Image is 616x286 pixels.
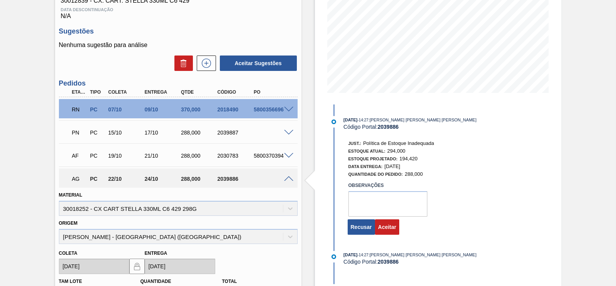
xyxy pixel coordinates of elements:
label: Quantidade [141,279,171,284]
div: Tipo [88,89,107,95]
div: 5800370394 [252,153,292,159]
div: Em renegociação [70,101,89,118]
span: Data Descontinuação [61,7,296,12]
p: AF [72,153,87,159]
button: Aceitar Sugestões [220,56,297,71]
input: dd/mm/yyyy [59,259,129,274]
div: 288,000 [179,130,219,136]
label: Total [222,279,237,284]
button: Recusar [348,219,375,235]
div: 2018490 [216,106,256,113]
span: Estoque Atual: [348,149,385,153]
div: 24/10/2025 [143,176,183,182]
h3: Sugestões [59,27,298,35]
span: - 14:27 [358,253,368,257]
label: Observações [348,180,427,191]
div: 07/10/2025 [106,106,146,113]
div: 15/10/2025 [106,130,146,136]
img: atual [331,119,336,124]
div: 22/10/2025 [106,176,146,182]
div: Aceitar Sugestões [216,55,298,72]
div: 288,000 [179,176,219,182]
span: Quantidade do Pedido: [348,172,403,177]
p: RN [72,106,87,113]
div: Pedido de Compra [88,153,107,159]
div: 21/10/2025 [143,153,183,159]
div: Código Portal: [343,124,526,130]
span: [DATE] [343,252,357,257]
div: Nova sugestão [193,56,216,71]
span: Política de Estoque Inadequada [363,140,434,146]
div: 288,000 [179,153,219,159]
span: - 14:27 [358,118,368,122]
div: Pedido em Negociação [70,124,89,141]
div: 2039887 [216,130,256,136]
div: Etapa [70,89,89,95]
div: Entrega [143,89,183,95]
span: [DATE] [385,163,400,169]
p: Nenhuma sugestão para análise [59,42,298,49]
span: Just.: [348,141,362,146]
div: Código Portal: [343,259,526,265]
span: Estoque Projetado: [348,156,398,161]
strong: 2039886 [378,124,399,130]
span: 288,000 [405,171,423,177]
div: Pedido de Compra [88,106,107,113]
div: 5800356696 [252,106,292,113]
span: : [PERSON_NAME] [PERSON_NAME] [PERSON_NAME] [368,252,477,257]
label: Material [59,192,82,198]
div: Qtde [179,89,219,95]
label: Origem [59,220,78,226]
p: AG [72,176,87,182]
div: Aguardando Aprovação do Gestor [70,170,89,187]
div: N/A [59,4,298,20]
strong: 2039886 [378,259,399,265]
input: dd/mm/yyyy [145,259,215,274]
div: Coleta [106,89,146,95]
span: 194,420 [399,156,417,162]
span: Data Entrega: [348,164,383,169]
label: Coleta [59,251,77,256]
div: Aguardando Faturamento [70,147,89,164]
span: 294,000 [387,148,405,154]
button: Aceitar [375,219,399,235]
img: locked [132,262,142,271]
label: Entrega [145,251,167,256]
div: Pedido de Compra [88,176,107,182]
span: : [PERSON_NAME] [PERSON_NAME] [PERSON_NAME] [368,118,477,122]
div: 2030783 [216,153,256,159]
div: 2039886 [216,176,256,182]
p: PN [72,130,87,136]
div: 09/10/2025 [143,106,183,113]
div: 17/10/2025 [143,130,183,136]
img: atual [331,254,336,259]
span: [DATE] [343,118,357,122]
label: Tam lote [59,279,82,284]
button: locked [129,259,145,274]
div: Código [216,89,256,95]
div: 370,000 [179,106,219,113]
div: Pedido de Compra [88,130,107,136]
h3: Pedidos [59,79,298,87]
div: Excluir Sugestões [171,56,193,71]
div: PO [252,89,292,95]
div: 19/10/2025 [106,153,146,159]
